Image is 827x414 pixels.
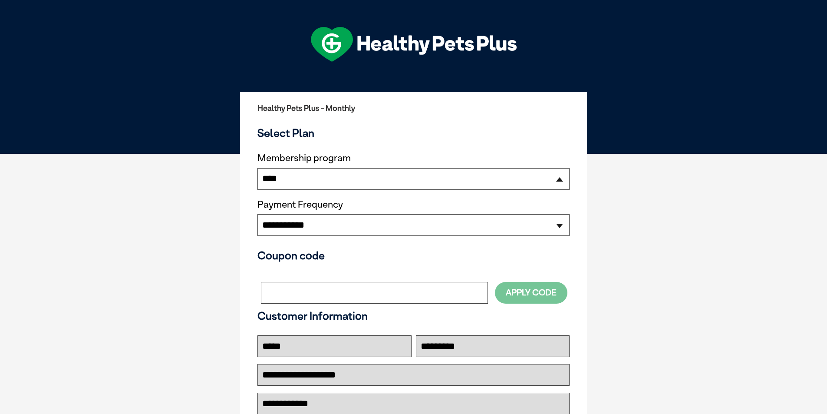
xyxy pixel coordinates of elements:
[257,126,570,139] h3: Select Plan
[311,27,517,62] img: hpp-logo-landscape-green-white.png
[495,282,567,303] button: Apply Code
[257,152,570,164] label: Membership program
[257,249,570,262] h3: Coupon code
[257,104,570,113] h2: Healthy Pets Plus - Monthly
[257,199,343,210] label: Payment Frequency
[257,309,570,322] h3: Customer Information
